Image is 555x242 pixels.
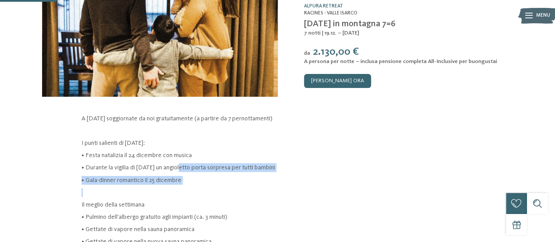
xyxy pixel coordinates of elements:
p: • Durante la vigilia di [DATE] un angioletto porta sorpresa per tutti bambini [81,163,474,172]
span: Racines - Valle Isarco [304,11,357,16]
p: • Pulmino dell'albergo gratuito agli impianti (ca. 3 minuti) [81,213,474,221]
a: Alpura Retreat [304,4,343,9]
p: • Gettate di vapore nella sauna panoramica [81,225,474,234]
p: • Festa natalizia il 24 dicembre con musica [81,151,474,160]
span: da [304,50,310,56]
p: A [DATE] soggiornate da noi gratuitamente (a partire da 7 pernottamenti) [81,114,474,123]
span: A persona per notte – inclusa pensione completa All-Inclusive per buongustai [304,59,497,64]
span: [DATE] in montagna 7=6 [304,20,396,28]
p: Il meglio della settimana [81,200,474,209]
span: | 19.12. – [DATE] [322,30,359,36]
p: I punti salienti di [DATE]: [81,139,474,147]
p: • Gala-dinner romantico il 25 dicembre [81,176,474,185]
span: 7 notti [304,30,321,36]
a: [PERSON_NAME] ora [304,74,371,88]
span: 2.130,00 € [313,47,359,57]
